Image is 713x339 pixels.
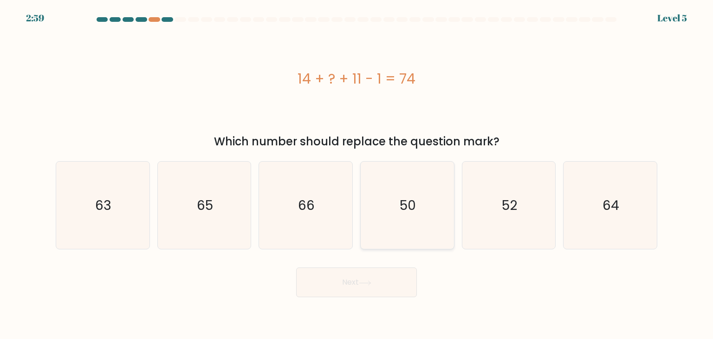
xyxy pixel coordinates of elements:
text: 66 [298,196,315,215]
button: Next [296,267,417,297]
div: 2:59 [26,11,44,25]
text: 65 [197,196,213,215]
text: 52 [502,196,517,215]
text: 50 [400,196,416,215]
text: 64 [603,196,619,215]
text: 63 [96,196,112,215]
div: Level 5 [657,11,687,25]
div: 14 + ? + 11 - 1 = 74 [56,68,657,89]
div: Which number should replace the question mark? [61,133,652,150]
